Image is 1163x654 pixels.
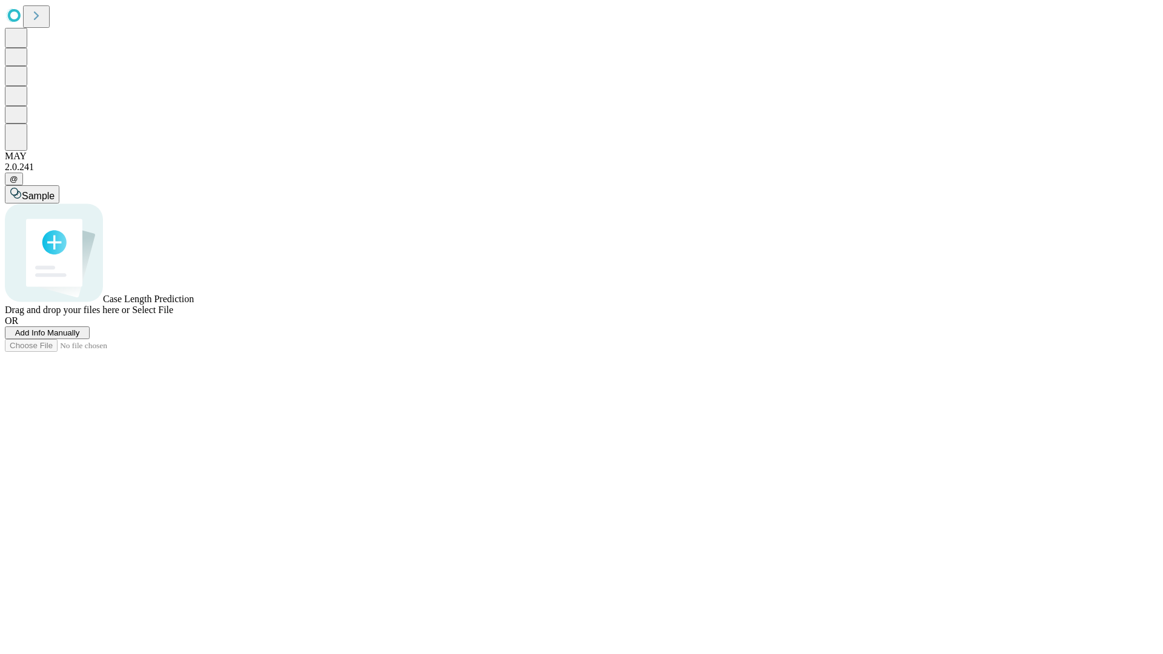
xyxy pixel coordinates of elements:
button: @ [5,173,23,185]
span: Sample [22,191,55,201]
button: Add Info Manually [5,326,90,339]
span: Case Length Prediction [103,294,194,304]
div: MAY [5,151,1158,162]
span: @ [10,174,18,183]
span: Add Info Manually [15,328,80,337]
div: 2.0.241 [5,162,1158,173]
span: Select File [132,305,173,315]
button: Sample [5,185,59,203]
span: Drag and drop your files here or [5,305,130,315]
span: OR [5,315,18,326]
